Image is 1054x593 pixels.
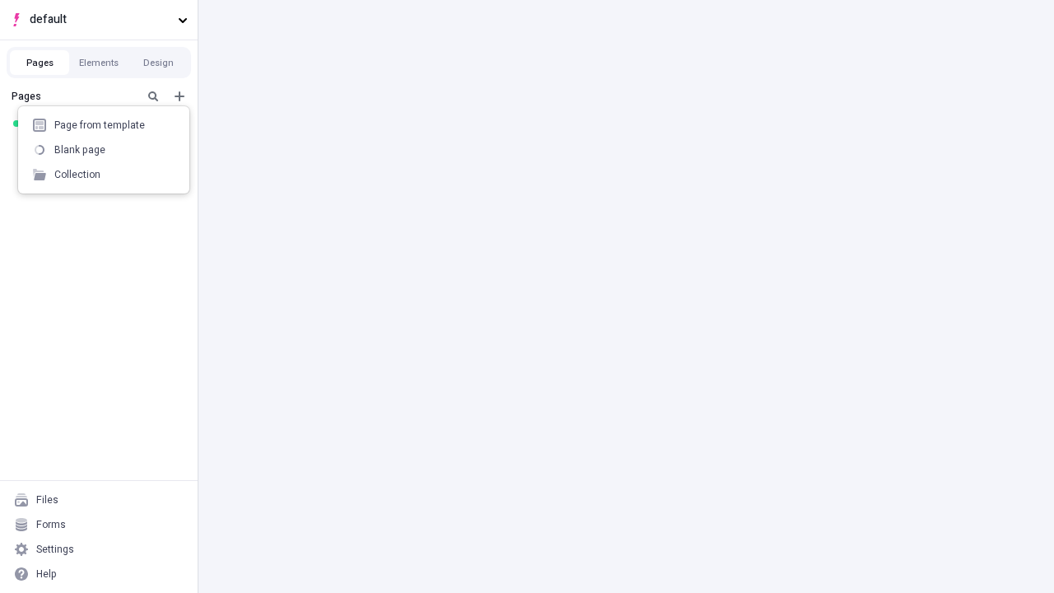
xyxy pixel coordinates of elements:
div: Files [36,493,58,507]
button: Pages [10,50,69,75]
div: Forms [36,518,66,531]
button: Add new [170,86,189,106]
div: Help [36,567,57,581]
span: default [30,11,171,29]
div: Blank page [54,143,105,156]
button: Design [128,50,188,75]
div: Settings [36,543,74,556]
div: Page from template [54,119,145,132]
div: Pages [12,90,137,103]
button: Elements [69,50,128,75]
div: Collection [54,168,100,181]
